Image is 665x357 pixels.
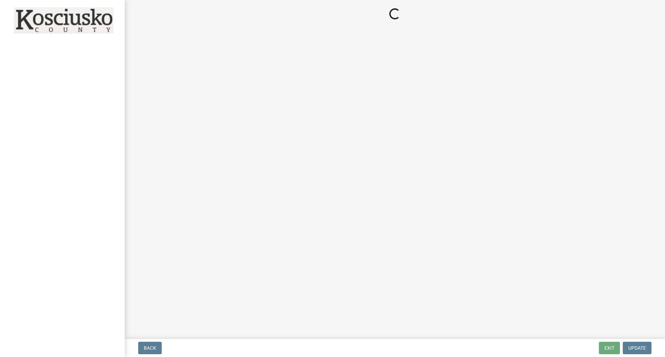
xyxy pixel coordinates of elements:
button: Exit [599,342,620,354]
span: Back [144,345,156,351]
img: Kosciusko County, Indiana [14,7,114,34]
button: Update [623,342,651,354]
button: Back [138,342,162,354]
span: Update [628,345,646,351]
